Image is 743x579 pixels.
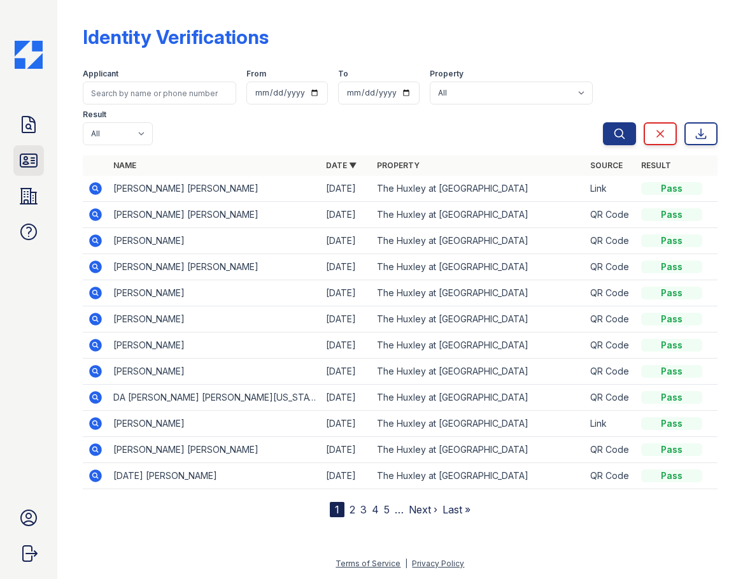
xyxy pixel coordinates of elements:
[108,202,322,228] td: [PERSON_NAME] [PERSON_NAME]
[585,463,636,489] td: QR Code
[372,306,585,332] td: The Huxley at [GEOGRAPHIC_DATA]
[372,437,585,463] td: The Huxley at [GEOGRAPHIC_DATA]
[395,502,404,517] span: …
[83,110,106,120] label: Result
[321,306,372,332] td: [DATE]
[585,306,636,332] td: QR Code
[113,161,136,170] a: Name
[108,463,322,489] td: [DATE] [PERSON_NAME]
[108,306,322,332] td: [PERSON_NAME]
[108,254,322,280] td: [PERSON_NAME] [PERSON_NAME]
[641,182,702,195] div: Pass
[321,437,372,463] td: [DATE]
[641,365,702,378] div: Pass
[372,359,585,385] td: The Huxley at [GEOGRAPHIC_DATA]
[246,69,266,79] label: From
[372,202,585,228] td: The Huxley at [GEOGRAPHIC_DATA]
[336,559,400,568] a: Terms of Service
[372,411,585,437] td: The Huxley at [GEOGRAPHIC_DATA]
[641,339,702,352] div: Pass
[641,391,702,404] div: Pass
[641,313,702,325] div: Pass
[83,82,236,104] input: Search by name or phone number
[585,411,636,437] td: Link
[430,69,463,79] label: Property
[83,69,118,79] label: Applicant
[321,332,372,359] td: [DATE]
[641,469,702,482] div: Pass
[585,359,636,385] td: QR Code
[108,332,322,359] td: [PERSON_NAME]
[405,559,407,568] div: |
[641,287,702,299] div: Pass
[321,411,372,437] td: [DATE]
[585,332,636,359] td: QR Code
[108,176,322,202] td: [PERSON_NAME] [PERSON_NAME]
[108,411,322,437] td: [PERSON_NAME]
[641,208,702,221] div: Pass
[585,385,636,411] td: QR Code
[372,503,379,516] a: 4
[409,503,437,516] a: Next ›
[108,437,322,463] td: [PERSON_NAME] [PERSON_NAME]
[372,228,585,254] td: The Huxley at [GEOGRAPHIC_DATA]
[108,280,322,306] td: [PERSON_NAME]
[108,385,322,411] td: DA [PERSON_NAME] [PERSON_NAME][US_STATE]
[372,332,585,359] td: The Huxley at [GEOGRAPHIC_DATA]
[338,69,348,79] label: To
[372,280,585,306] td: The Huxley at [GEOGRAPHIC_DATA]
[372,463,585,489] td: The Huxley at [GEOGRAPHIC_DATA]
[585,228,636,254] td: QR Code
[641,417,702,430] div: Pass
[321,280,372,306] td: [DATE]
[321,385,372,411] td: [DATE]
[321,359,372,385] td: [DATE]
[326,161,357,170] a: Date ▼
[641,234,702,247] div: Pass
[330,502,344,517] div: 1
[108,359,322,385] td: [PERSON_NAME]
[83,25,269,48] div: Identity Verifications
[590,161,623,170] a: Source
[321,463,372,489] td: [DATE]
[372,176,585,202] td: The Huxley at [GEOGRAPHIC_DATA]
[321,202,372,228] td: [DATE]
[321,228,372,254] td: [DATE]
[641,443,702,456] div: Pass
[585,202,636,228] td: QR Code
[641,161,671,170] a: Result
[412,559,464,568] a: Privacy Policy
[321,254,372,280] td: [DATE]
[384,503,390,516] a: 5
[585,176,636,202] td: Link
[372,254,585,280] td: The Huxley at [GEOGRAPHIC_DATA]
[321,176,372,202] td: [DATE]
[585,254,636,280] td: QR Code
[372,385,585,411] td: The Huxley at [GEOGRAPHIC_DATA]
[585,437,636,463] td: QR Code
[377,161,420,170] a: Property
[360,503,367,516] a: 3
[108,228,322,254] td: [PERSON_NAME]
[15,41,43,69] img: CE_Icon_Blue-c292c112584629df590d857e76928e9f676e5b41ef8f769ba2f05ee15b207248.png
[641,261,702,273] div: Pass
[350,503,355,516] a: 2
[585,280,636,306] td: QR Code
[442,503,471,516] a: Last »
